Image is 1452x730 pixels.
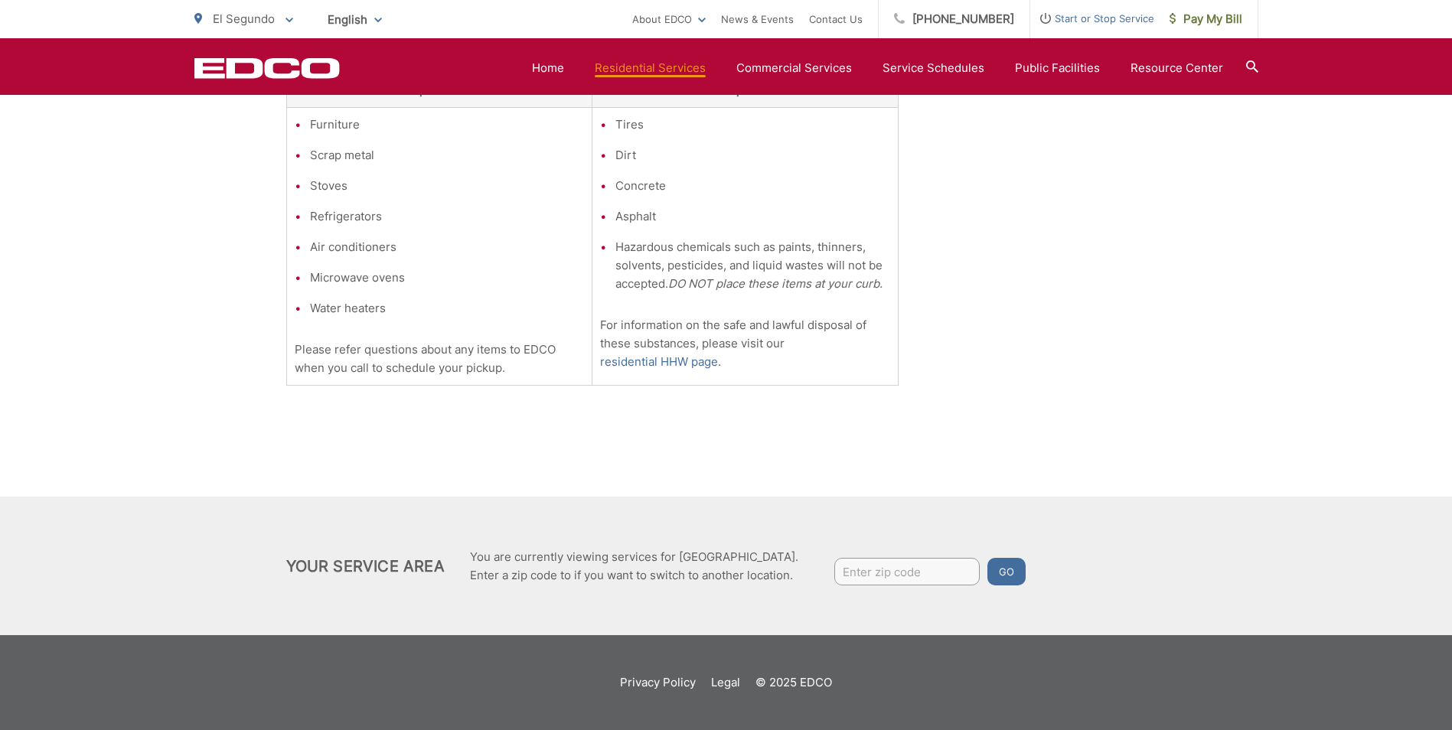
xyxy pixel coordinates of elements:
[213,11,275,26] span: El Segundo
[1015,59,1100,77] a: Public Facilities
[632,10,706,28] a: About EDCO
[721,10,794,28] a: News & Events
[600,316,890,371] p: For information on the safe and lawful disposal of these substances, please visit our .
[286,557,445,575] h2: Your Service Area
[310,299,585,318] li: Water heaters
[316,6,393,33] span: English
[615,238,890,293] li: Hazardous chemicals such as paints, thinners, solvents, pesticides, and liquid wastes will not be...
[620,673,696,692] a: Privacy Policy
[310,207,585,226] li: Refrigerators
[615,207,890,226] li: Asphalt
[711,673,740,692] a: Legal
[883,59,984,77] a: Service Schedules
[987,558,1026,585] button: Go
[310,269,585,287] li: Microwave ovens
[532,59,564,77] a: Home
[736,59,852,77] a: Commercial Services
[600,353,718,371] a: residential HHW page
[310,177,585,195] li: Stoves
[310,238,585,256] li: Air conditioners
[834,558,980,585] input: Enter zip code
[595,59,706,77] a: Residential Services
[470,548,798,585] p: You are currently viewing services for [GEOGRAPHIC_DATA]. Enter a zip code to if you want to swit...
[615,177,890,195] li: Concrete
[615,116,890,134] li: Tires
[295,341,585,377] p: Please refer questions about any items to EDCO when you call to schedule your pickup.
[310,116,585,134] li: Furniture
[1131,59,1223,77] a: Resource Center
[1170,10,1242,28] span: Pay My Bill
[310,146,585,165] li: Scrap metal
[755,673,832,692] p: © 2025 EDCO
[809,10,863,28] a: Contact Us
[194,57,340,79] a: EDCD logo. Return to the homepage.
[668,276,883,291] em: DO NOT place these items at your curb.
[615,146,890,165] li: Dirt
